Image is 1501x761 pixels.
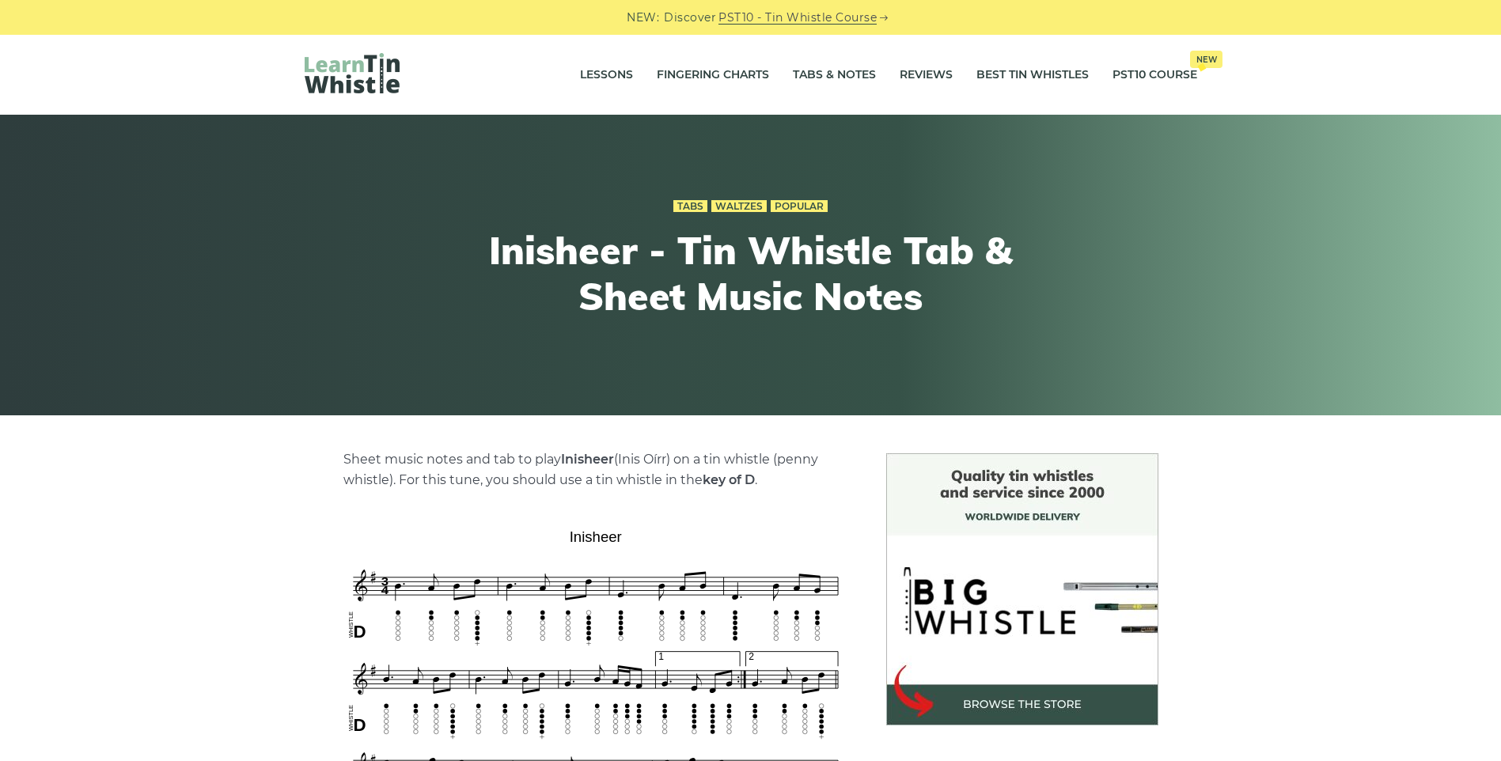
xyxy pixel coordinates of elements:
[793,55,876,95] a: Tabs & Notes
[886,453,1158,725] img: BigWhistle Tin Whistle Store
[703,472,755,487] strong: key of D
[460,228,1042,319] h1: Inisheer - Tin Whistle Tab & Sheet Music Notes
[657,55,769,95] a: Fingering Charts
[343,449,848,490] p: Sheet music notes and tab to play (Inis Oírr) on a tin whistle (penny whistle). For this tune, yo...
[1190,51,1222,68] span: New
[900,55,953,95] a: Reviews
[711,200,767,213] a: Waltzes
[580,55,633,95] a: Lessons
[305,53,400,93] img: LearnTinWhistle.com
[771,200,828,213] a: Popular
[1112,55,1197,95] a: PST10 CourseNew
[561,452,614,467] strong: Inisheer
[976,55,1089,95] a: Best Tin Whistles
[673,200,707,213] a: Tabs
